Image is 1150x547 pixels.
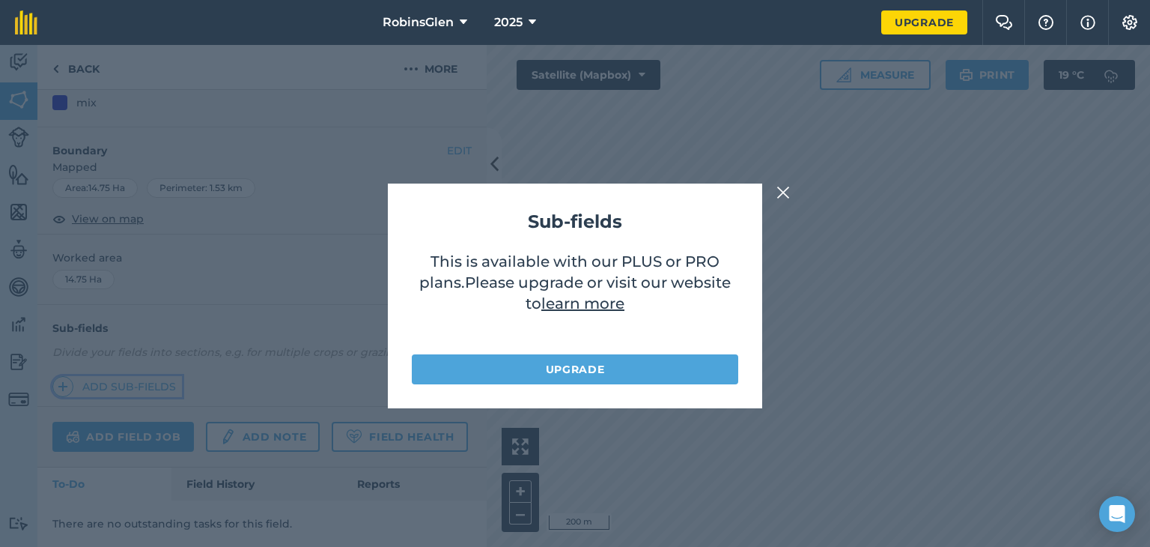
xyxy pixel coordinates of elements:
img: fieldmargin Logo [15,10,37,34]
img: A cog icon [1121,15,1139,30]
span: 2025 [494,13,523,31]
div: Open Intercom Messenger [1099,496,1135,532]
img: svg+xml;base64,PHN2ZyB4bWxucz0iaHR0cDovL3d3dy53My5vcmcvMjAwMC9zdmciIHdpZHRoPSIxNyIgaGVpZ2h0PSIxNy... [1080,13,1095,31]
span: RobinsGlen [383,13,454,31]
h2: Sub-fields [412,208,738,236]
a: Upgrade [412,354,738,384]
span: Please upgrade or visit our website to [465,273,731,312]
a: learn more [541,294,624,312]
img: Two speech bubbles overlapping with the left bubble in the forefront [995,15,1013,30]
a: Upgrade [881,10,967,34]
p: This is available with our PLUS or PRO plans . [412,251,738,339]
img: A question mark icon [1037,15,1055,30]
img: svg+xml;base64,PHN2ZyB4bWxucz0iaHR0cDovL3d3dy53My5vcmcvMjAwMC9zdmciIHdpZHRoPSIyMiIgaGVpZ2h0PSIzMC... [776,184,790,202]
